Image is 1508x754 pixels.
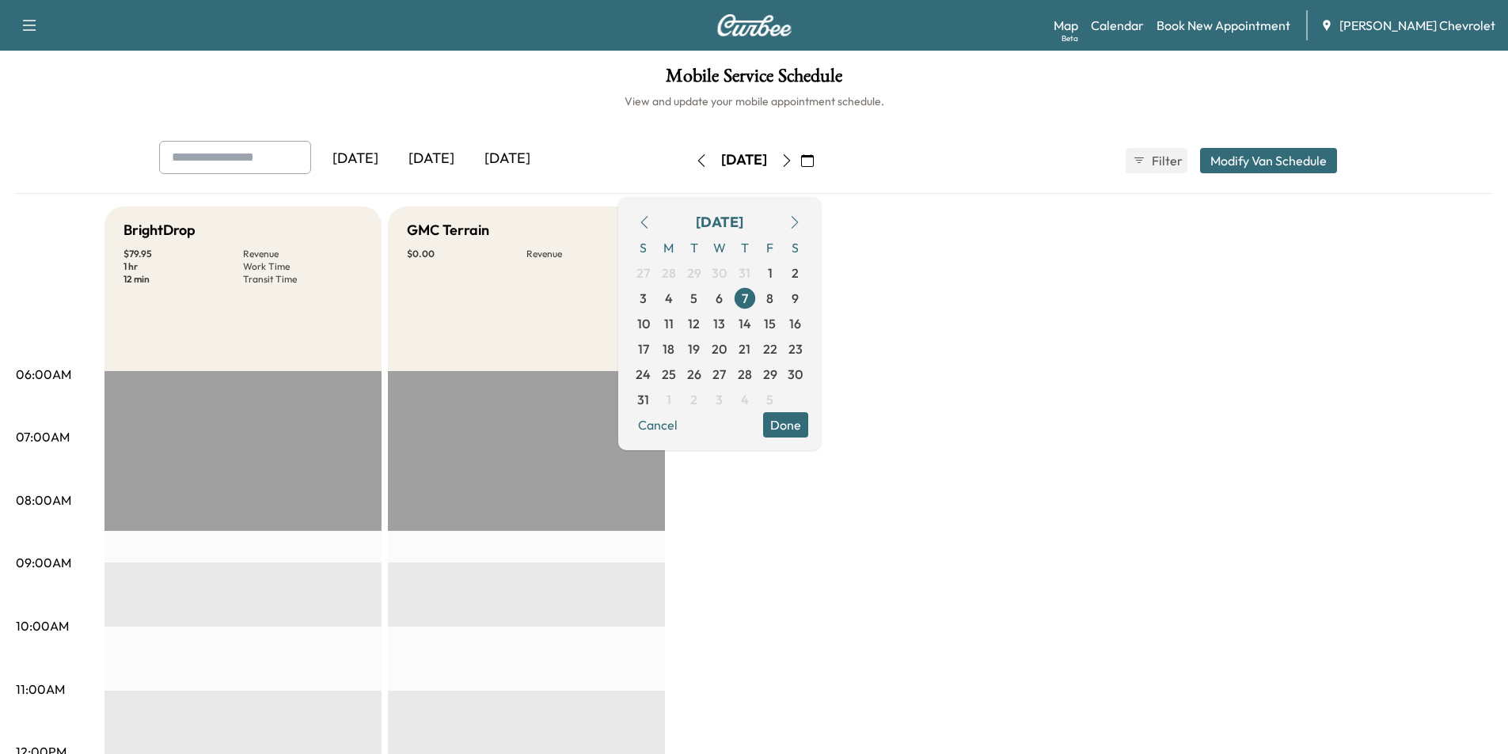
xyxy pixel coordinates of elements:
p: Revenue [243,248,363,260]
span: [PERSON_NAME] Chevrolet [1339,16,1495,35]
span: 8 [766,289,773,308]
span: 15 [764,314,776,333]
span: 31 [637,390,649,409]
span: 16 [789,314,801,333]
span: 25 [662,365,676,384]
div: Beta [1062,32,1078,44]
p: 12 min [123,273,243,286]
span: 26 [687,365,701,384]
span: 13 [713,314,725,333]
p: 07:00AM [16,427,70,446]
span: S [631,235,656,260]
span: 11 [664,314,674,333]
p: 10:00AM [16,616,69,635]
span: 14 [739,314,751,333]
p: $ 79.95 [123,248,243,260]
h5: BrightDrop [123,219,196,241]
div: [DATE] [721,150,767,170]
span: 2 [690,390,697,409]
span: S [783,235,808,260]
span: 7 [742,289,748,308]
a: Book New Appointment [1157,16,1290,35]
button: Modify Van Schedule [1200,148,1337,173]
a: Calendar [1091,16,1144,35]
div: [DATE] [393,141,469,177]
span: Filter [1152,151,1180,170]
span: 29 [763,365,777,384]
span: 30 [788,365,803,384]
span: 12 [688,314,700,333]
span: 27 [636,263,650,282]
span: 28 [738,365,752,384]
p: 06:00AM [16,365,71,384]
h1: Mobile Service Schedule [16,66,1492,93]
span: 19 [688,339,700,358]
h5: GMC Terrain [407,219,489,241]
p: 08:00AM [16,491,71,510]
span: 10 [637,314,650,333]
span: 4 [741,390,749,409]
span: 20 [712,339,727,358]
span: 29 [687,263,701,282]
span: T [682,235,707,260]
span: W [707,235,732,260]
span: 22 [763,339,777,358]
span: 1 [768,263,773,282]
span: 23 [788,339,803,358]
span: 3 [640,289,647,308]
p: Work Time [243,260,363,273]
span: 17 [638,339,649,358]
span: 1 [667,390,671,409]
p: $ 0.00 [407,248,526,260]
p: Revenue [526,248,646,260]
span: 31 [739,263,750,282]
button: Filter [1126,148,1187,173]
button: Done [763,412,808,438]
span: 6 [716,289,723,308]
span: 2 [792,263,799,282]
p: 1 hr [123,260,243,273]
span: F [758,235,783,260]
span: 3 [716,390,723,409]
p: 11:00AM [16,680,65,699]
span: M [656,235,682,260]
img: Curbee Logo [716,14,792,36]
span: 28 [662,263,676,282]
span: 4 [665,289,673,308]
h6: View and update your mobile appointment schedule. [16,93,1492,109]
span: 30 [712,263,727,282]
a: MapBeta [1054,16,1078,35]
span: 21 [739,339,750,358]
div: [DATE] [696,211,743,233]
span: 18 [663,339,674,358]
span: 9 [792,289,799,308]
span: 5 [690,289,697,308]
p: Transit Time [243,273,363,286]
span: 24 [636,365,651,384]
div: [DATE] [317,141,393,177]
span: 27 [712,365,726,384]
button: Cancel [631,412,685,438]
p: 09:00AM [16,553,71,572]
div: [DATE] [469,141,545,177]
span: 5 [766,390,773,409]
span: T [732,235,758,260]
